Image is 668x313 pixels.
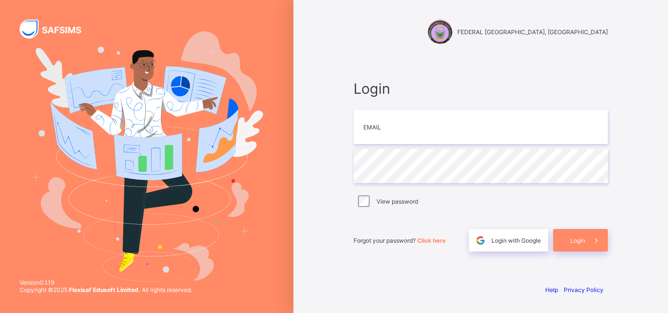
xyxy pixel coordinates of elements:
span: Login [354,80,608,97]
a: Click here [417,237,445,244]
img: SAFSIMS Logo [20,20,93,39]
label: View password [377,198,418,205]
span: Login with Google [491,237,541,244]
strong: Flexisaf Edusoft Limited. [69,286,140,293]
a: Help [545,286,558,293]
span: Forgot your password? [354,237,445,244]
img: google.396cfc9801f0270233282035f929180a.svg [475,235,486,246]
span: Version 0.1.19 [20,279,192,286]
span: Login [570,237,585,244]
span: FEDERAL [GEOGRAPHIC_DATA], [GEOGRAPHIC_DATA] [457,28,608,36]
a: Privacy Policy [564,286,603,293]
span: Copyright © 2025 All rights reserved. [20,286,192,293]
img: Hero Image [30,31,263,281]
